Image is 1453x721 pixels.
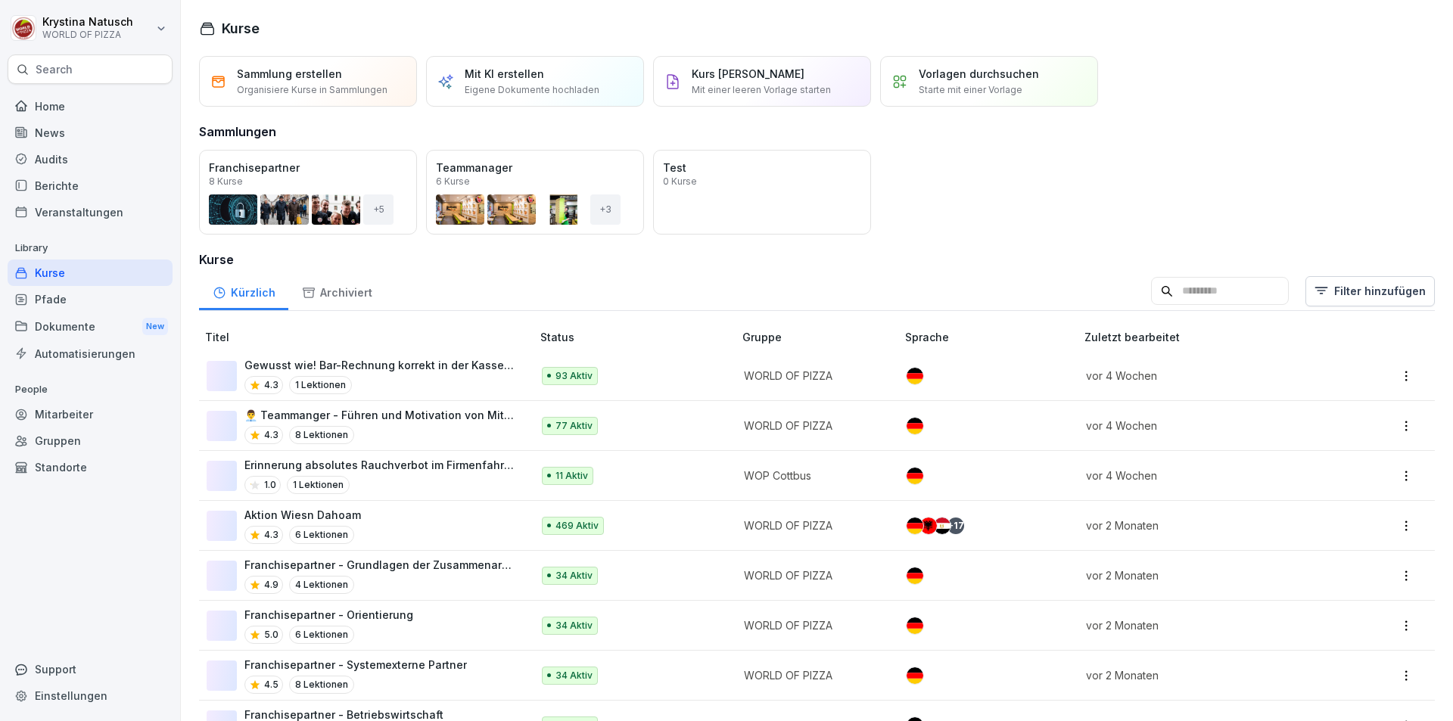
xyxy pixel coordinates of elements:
p: vor 4 Wochen [1086,368,1327,384]
p: vor 4 Wochen [1086,418,1327,434]
img: de.svg [907,368,923,384]
p: People [8,378,173,402]
p: 1.0 [264,478,276,492]
a: Standorte [8,454,173,480]
div: + 3 [590,194,621,225]
p: 8 Lektionen [289,676,354,694]
p: WORLD OF PIZZA [42,30,133,40]
p: WORLD OF PIZZA [744,567,881,583]
img: al.svg [920,517,937,534]
p: WORLD OF PIZZA [744,517,881,533]
p: 4 Lektionen [289,576,354,594]
p: WORLD OF PIZZA [744,617,881,633]
p: Starte mit einer Vorlage [919,83,1022,97]
h3: Sammlungen [199,123,276,141]
a: Berichte [8,172,173,199]
a: Kurse [8,259,173,286]
h3: Kurse [199,250,1435,269]
p: 4.3 [264,378,278,392]
div: + 5 [363,194,394,225]
a: Home [8,93,173,120]
div: New [142,318,168,335]
p: Mit KI erstellen [465,66,544,82]
p: Gruppe [742,329,899,345]
p: 4.9 [264,578,278,592]
p: vor 2 Monaten [1086,517,1327,533]
p: Titel [205,329,534,345]
p: Eigene Dokumente hochladen [465,83,599,97]
p: Kurs [PERSON_NAME] [692,66,804,82]
a: Mitarbeiter [8,401,173,427]
img: eg.svg [934,517,951,534]
p: 469 Aktiv [555,519,599,533]
p: vor 2 Monaten [1086,667,1327,683]
h1: Kurse [222,18,260,39]
a: Kürzlich [199,272,288,310]
div: Audits [8,146,173,172]
div: Support [8,656,173,682]
p: 4.5 [264,678,278,691]
p: 6 Kurse [436,177,470,186]
p: Sprache [905,329,1078,345]
p: 34 Aktiv [555,569,593,583]
p: WORLD OF PIZZA [744,667,881,683]
a: Gruppen [8,427,173,454]
a: Automatisierungen [8,340,173,367]
p: 0 Kurse [663,177,697,186]
img: de.svg [907,567,923,584]
p: WORLD OF PIZZA [744,368,881,384]
button: Filter hinzufügen [1305,276,1435,306]
p: Search [36,62,73,77]
p: Krystina Natusch [42,16,133,29]
a: Einstellungen [8,682,173,709]
p: 1 Lektionen [289,376,352,394]
a: Pfade [8,286,173,312]
img: de.svg [907,517,923,534]
p: Mit einer leeren Vorlage starten [692,83,831,97]
p: WORLD OF PIZZA [744,418,881,434]
div: + 17 [947,517,964,534]
p: Teammanager [436,160,634,176]
p: 93 Aktiv [555,369,593,383]
img: de.svg [907,418,923,434]
a: DokumenteNew [8,312,173,340]
p: Erinnerung absolutes Rauchverbot im Firmenfahrzeug [244,457,516,473]
p: 6 Lektionen [289,526,354,544]
p: Library [8,236,173,260]
p: 4.3 [264,528,278,542]
p: Franchisepartner - Grundlagen der Zusammenarbeit [244,557,516,573]
p: vor 2 Monaten [1086,567,1327,583]
p: 11 Aktiv [555,469,588,483]
p: Test [663,160,861,176]
a: News [8,120,173,146]
p: 1 Lektionen [287,476,350,494]
p: 👨‍💼 Teammanger - Führen und Motivation von Mitarbeitern [244,407,516,423]
p: vor 2 Monaten [1086,617,1327,633]
p: 5.0 [264,628,278,642]
a: Test0 Kurse [653,150,871,235]
p: 8 Lektionen [289,426,354,444]
p: Gewusst wie! Bar-Rechnung korrekt in der Kasse verbuchen. [244,357,516,373]
a: Archiviert [288,272,385,310]
a: Franchisepartner8 Kurse+5 [199,150,417,235]
img: de.svg [907,468,923,484]
a: Veranstaltungen [8,199,173,225]
div: Dokumente [8,312,173,340]
p: 34 Aktiv [555,669,593,682]
p: Organisiere Kurse in Sammlungen [237,83,387,97]
p: 77 Aktiv [555,419,593,433]
p: Franchisepartner - Systemexterne Partner [244,657,467,673]
p: 4.3 [264,428,278,442]
p: Sammlung erstellen [237,66,342,82]
p: Zuletzt bearbeitet [1084,329,1346,345]
p: vor 4 Wochen [1086,468,1327,483]
p: 8 Kurse [209,177,243,186]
